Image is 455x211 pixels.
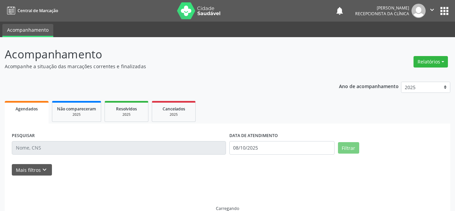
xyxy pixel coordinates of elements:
span: Central de Marcação [18,8,58,14]
span: Cancelados [163,106,185,112]
input: Selecione um intervalo [229,141,335,155]
button: Filtrar [338,142,359,154]
p: Acompanhe a situação das marcações correntes e finalizadas [5,63,317,70]
button: notifications [335,6,344,16]
input: Nome, CNS [12,141,226,155]
span: Agendados [16,106,38,112]
button: Relatórios [414,56,448,68]
button:  [426,4,438,18]
p: Acompanhamento [5,46,317,63]
button: Mais filtroskeyboard_arrow_down [12,164,52,176]
label: DATA DE ATENDIMENTO [229,131,278,141]
span: Não compareceram [57,106,96,112]
a: Central de Marcação [5,5,58,16]
label: PESQUISAR [12,131,35,141]
p: Ano de acompanhamento [339,82,399,90]
div: 2025 [157,112,191,117]
a: Acompanhamento [2,24,53,37]
i:  [428,6,436,14]
div: 2025 [57,112,96,117]
i: keyboard_arrow_down [41,166,48,174]
img: img [411,4,426,18]
span: Recepcionista da clínica [355,11,409,17]
span: Resolvidos [116,106,137,112]
button: apps [438,5,450,17]
div: 2025 [110,112,143,117]
div: [PERSON_NAME] [355,5,409,11]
